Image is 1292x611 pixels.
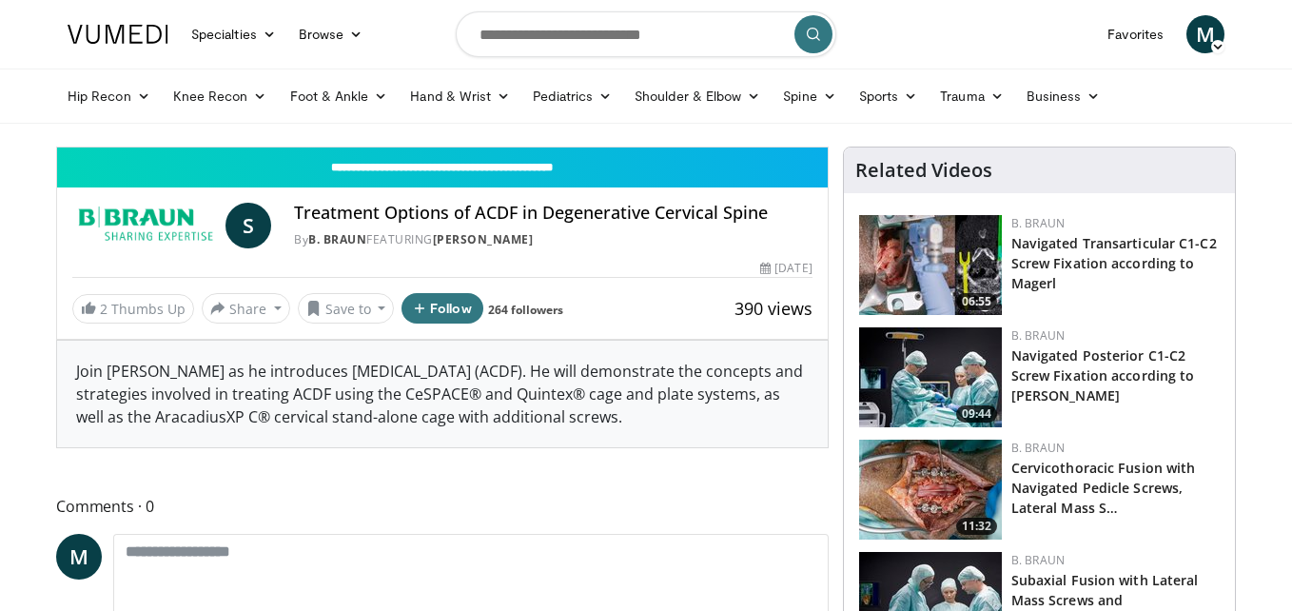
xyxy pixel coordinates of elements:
[859,440,1002,540] a: 11:32
[760,260,812,277] div: [DATE]
[1011,552,1065,568] a: B. Braun
[56,77,162,115] a: Hip Recon
[72,203,218,248] img: B. Braun
[859,327,1002,427] img: 14c2e441-0343-4af7-a441-cf6cc92191f7.jpg.150x105_q85_crop-smart_upscale.jpg
[162,77,279,115] a: Knee Recon
[1096,15,1175,53] a: Favorites
[1011,215,1065,231] a: B. Braun
[225,203,271,248] a: S
[56,494,829,519] span: Comments 0
[956,405,997,423] span: 09:44
[734,297,812,320] span: 390 views
[100,300,108,318] span: 2
[308,231,366,247] a: B. Braun
[488,302,563,318] a: 264 followers
[1011,234,1217,292] a: Navigated Transarticular C1-C2 Screw Fixation according to Magerl
[1011,459,1196,517] a: Cervicothoracic Fusion with Navigated Pedicle Screws, Lateral Mass S…
[1011,346,1195,404] a: Navigated Posterior C1-C2 Screw Fixation according to [PERSON_NAME]
[848,77,930,115] a: Sports
[294,231,812,248] div: By FEATURING
[956,518,997,535] span: 11:32
[855,159,992,182] h4: Related Videos
[859,215,1002,315] a: 06:55
[298,293,395,324] button: Save to
[287,15,375,53] a: Browse
[68,25,168,44] img: VuMedi Logo
[859,440,1002,540] img: 48a1d132-3602-4e24-8cc1-5313d187402b.jpg.150x105_q85_crop-smart_upscale.jpg
[180,15,287,53] a: Specialties
[399,77,521,115] a: Hand & Wrist
[521,77,623,115] a: Pediatrics
[72,294,194,324] a: 2 Thumbs Up
[1011,327,1065,344] a: B. Braun
[859,215,1002,315] img: f8410e01-fc31-46c0-a1b2-4166cf12aee9.jpg.150x105_q85_crop-smart_upscale.jpg
[1015,77,1112,115] a: Business
[456,11,836,57] input: Search topics, interventions
[772,77,847,115] a: Spine
[1011,440,1065,456] a: B. Braun
[929,77,1015,115] a: Trauma
[294,203,812,224] h4: Treatment Options of ACDF in Degenerative Cervical Spine
[279,77,400,115] a: Foot & Ankle
[56,534,102,580] a: M
[859,327,1002,427] a: 09:44
[401,293,483,324] button: Follow
[956,293,997,310] span: 06:55
[57,341,828,447] div: Join [PERSON_NAME] as he introduces [MEDICAL_DATA] (ACDF). He will demonstrate the concepts and s...
[202,293,290,324] button: Share
[623,77,772,115] a: Shoulder & Elbow
[433,231,534,247] a: [PERSON_NAME]
[1186,15,1224,53] a: M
